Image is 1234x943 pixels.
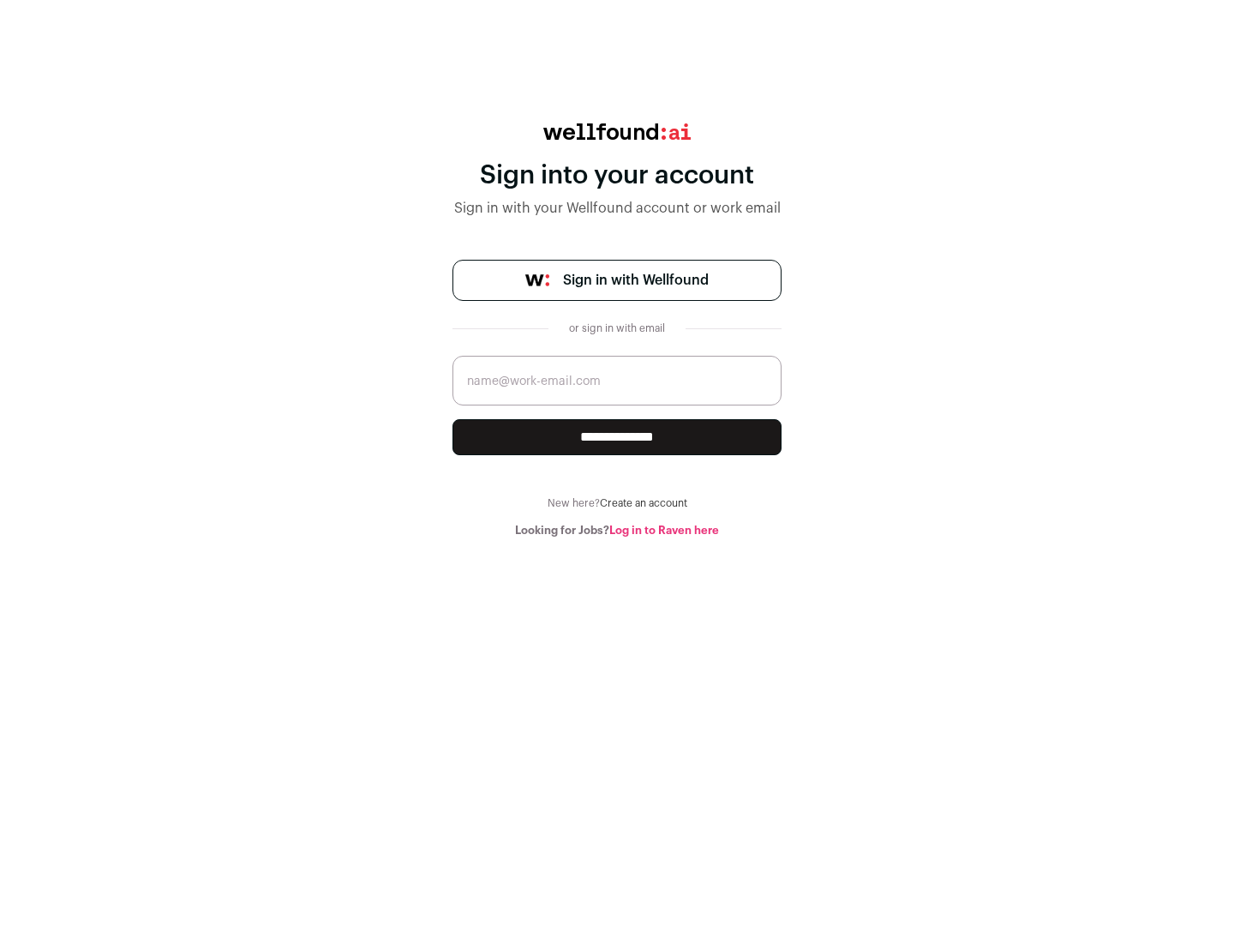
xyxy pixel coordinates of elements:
[452,356,782,405] input: name@work-email.com
[452,496,782,510] div: New here?
[452,160,782,191] div: Sign into your account
[452,260,782,301] a: Sign in with Wellfound
[562,321,672,335] div: or sign in with email
[452,198,782,219] div: Sign in with your Wellfound account or work email
[452,524,782,538] div: Looking for Jobs?
[609,525,719,536] a: Log in to Raven here
[563,270,709,291] span: Sign in with Wellfound
[600,498,687,508] a: Create an account
[525,274,549,286] img: wellfound-symbol-flush-black-fb3c872781a75f747ccb3a119075da62bfe97bd399995f84a933054e44a575c4.png
[543,123,691,140] img: wellfound:ai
